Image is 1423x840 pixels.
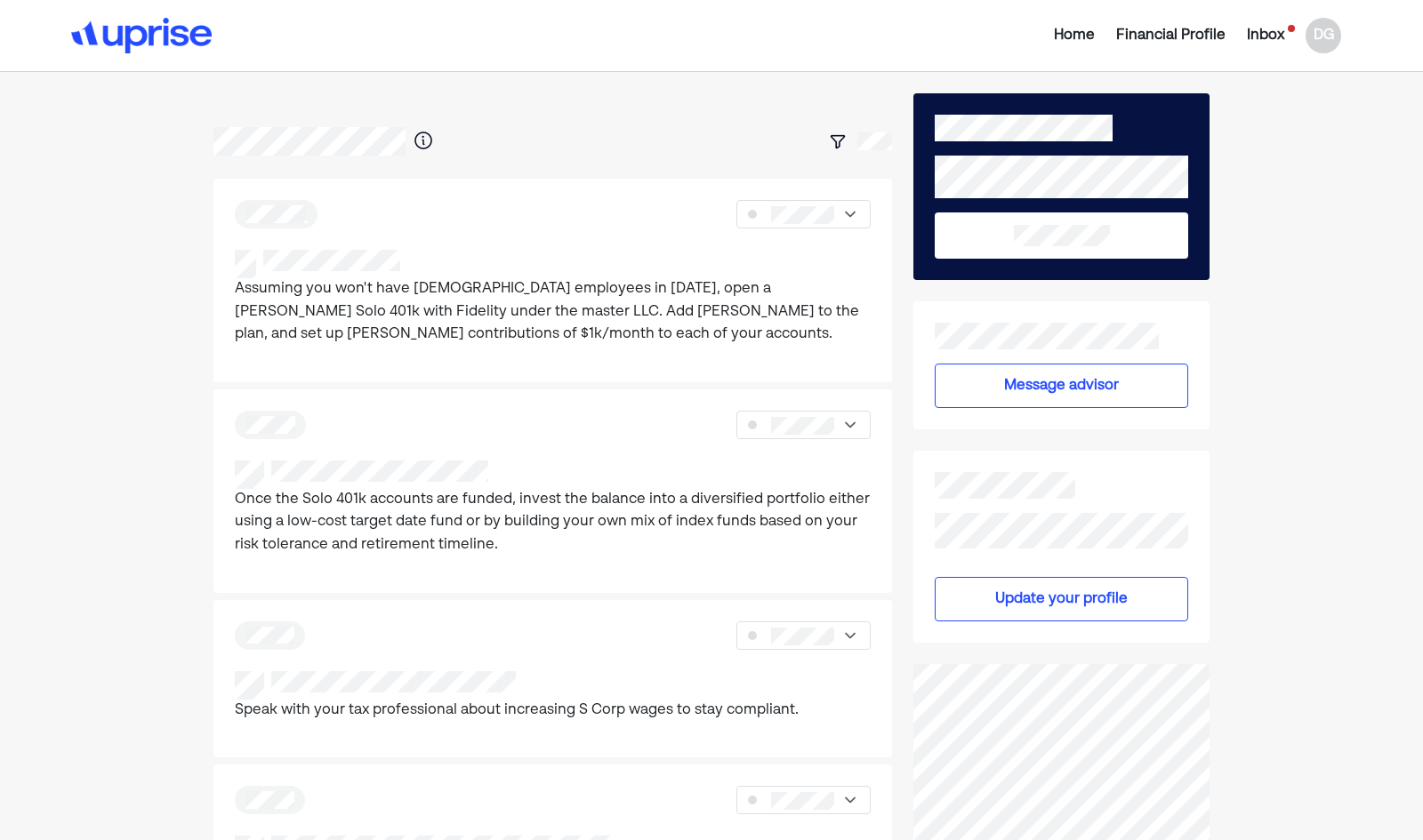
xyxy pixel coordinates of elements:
div: Domain Overview [68,105,159,116]
div: Home [1054,25,1095,46]
img: website_grey.svg [28,46,43,60]
img: logo_orange.svg [28,28,43,43]
div: Inbox [1247,25,1284,46]
button: Update your profile [935,577,1189,621]
div: v 4.0.25 [50,28,87,43]
div: Domain: [DOMAIN_NAME] [46,46,196,60]
div: DG [1306,18,1341,53]
img: tab_domain_overview_orange.svg [48,103,62,117]
p: Assuming you won't have [DEMOGRAPHIC_DATA] employees in [DATE], open a [PERSON_NAME] Solo 401k wi... [235,278,871,347]
button: Message advisor [935,364,1189,408]
p: Speak with your tax professional about increasing S Corp wages to stay compliant. [235,700,799,723]
div: Keywords by Traffic [197,105,300,116]
div: Financial Profile [1116,25,1226,46]
p: Once the Solo 401k accounts are funded, invest the balance into a diversified portfolio either us... [235,489,871,557]
img: tab_keywords_by_traffic_grey.svg [177,103,191,117]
